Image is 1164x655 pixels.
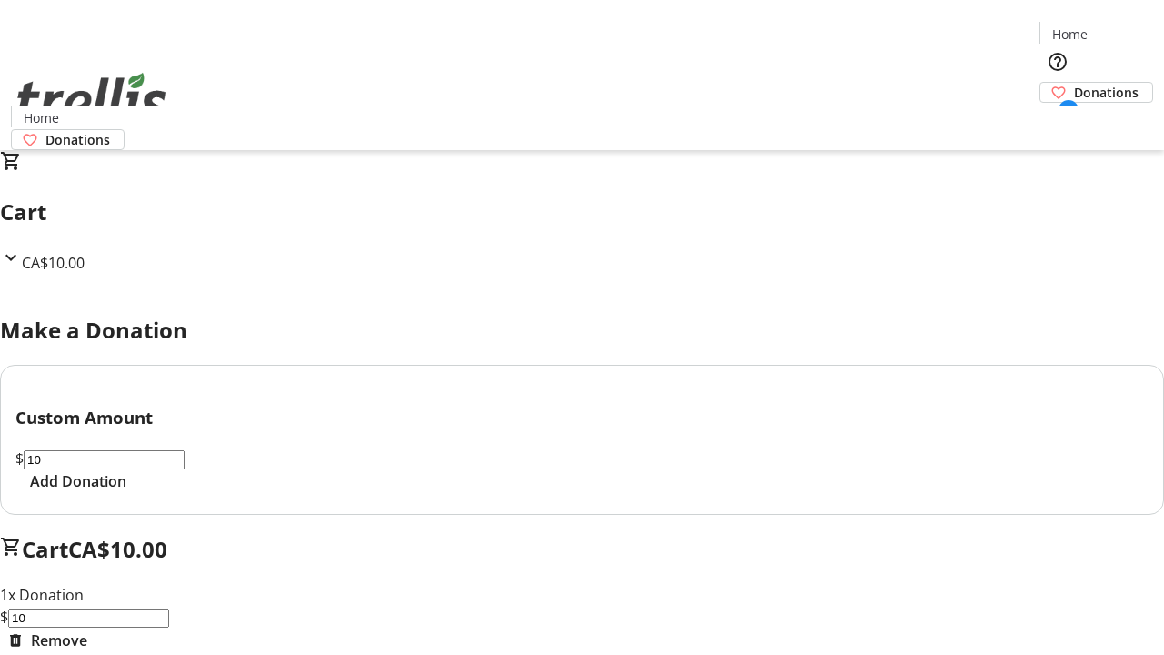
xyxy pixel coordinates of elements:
span: Donations [1074,83,1139,102]
span: Add Donation [30,470,126,492]
a: Donations [11,129,125,150]
span: Home [1052,25,1088,44]
a: Donations [1039,82,1153,103]
button: Help [1039,44,1076,80]
h3: Custom Amount [15,405,1149,430]
input: Donation Amount [8,609,169,628]
a: Home [1040,25,1099,44]
span: CA$10.00 [68,534,167,564]
span: Donations [45,130,110,149]
a: Home [12,108,70,127]
button: Add Donation [15,470,141,492]
input: Donation Amount [24,450,185,469]
span: Home [24,108,59,127]
img: Orient E2E Organization 0gVn3KdbAw's Logo [11,53,173,144]
span: CA$10.00 [22,253,85,273]
span: $ [15,448,24,469]
button: Cart [1039,103,1076,139]
span: Remove [31,630,87,651]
